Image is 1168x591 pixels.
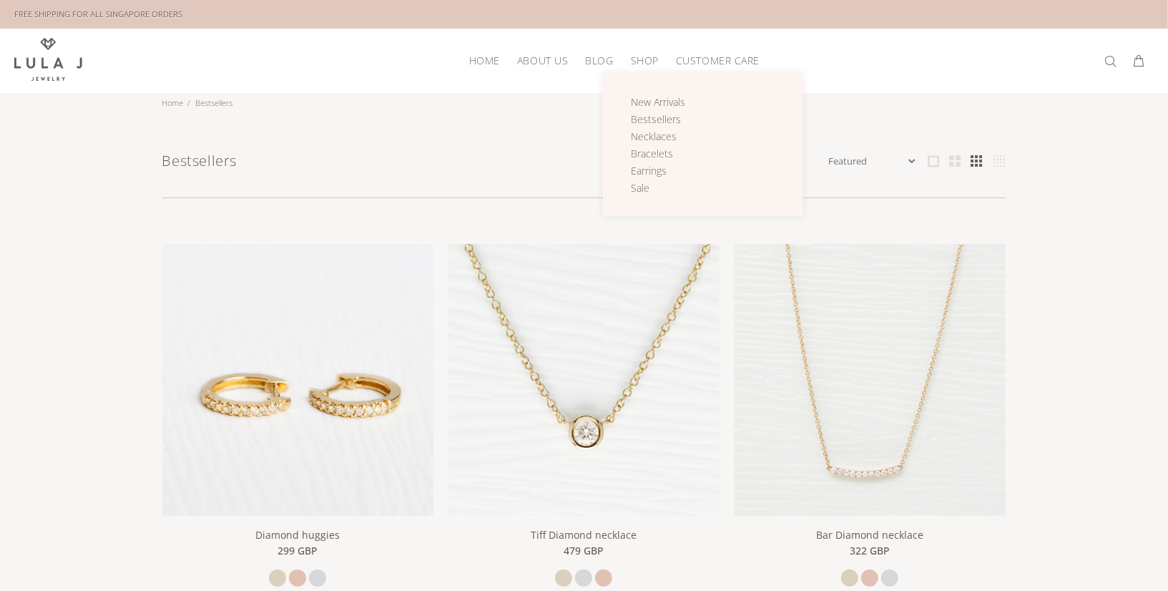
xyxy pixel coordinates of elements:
[676,55,760,66] span: Customer Care
[631,128,702,145] a: Necklaces
[162,97,184,108] a: Home
[631,95,685,109] span: New Arrivals
[631,130,677,143] span: Necklaces
[461,49,509,72] a: HOME
[622,49,667,72] a: Shop
[667,49,760,72] a: Customer Care
[861,570,878,587] a: rose gold
[14,6,182,22] div: FREE SHIPPING FOR ALL SINGAPORE ORDERS
[816,528,923,542] a: Bar Diamond necklace
[448,372,720,385] a: Tiff Diamond necklace
[734,372,1006,385] a: Bar Diamond necklace
[576,49,622,72] a: Blog
[162,150,826,172] h1: Bestsellers
[881,570,898,587] a: white gold
[631,180,702,197] a: Sale
[631,94,702,111] a: New Arrivals
[595,570,612,587] a: rose gold
[841,570,858,587] a: yellow gold
[631,162,702,180] a: Earrings
[255,528,340,542] a: Diamond huggies
[555,570,572,587] a: yellow gold
[631,147,673,160] span: Bracelets
[850,543,890,559] span: 322 GBP
[162,372,434,385] a: Diamond huggies
[469,55,500,66] span: HOME
[278,543,318,559] span: 299 GBP
[531,528,637,542] a: Tiff Diamond necklace
[631,181,649,195] span: Sale
[188,93,237,113] li: Bestsellers
[631,55,659,66] span: Shop
[517,55,568,66] span: About Us
[585,55,613,66] span: Blog
[631,145,702,162] a: Bracelets
[564,543,604,559] span: 479 GBP
[631,111,702,128] a: Bestsellers
[631,164,667,177] span: Earrings
[509,49,576,72] a: About Us
[631,112,681,126] span: Bestsellers
[575,570,592,587] a: white gold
